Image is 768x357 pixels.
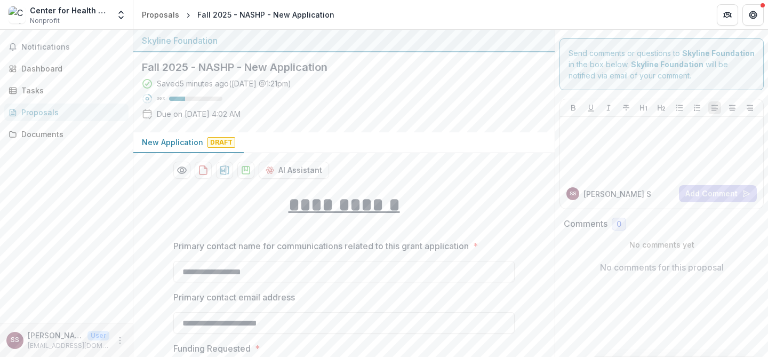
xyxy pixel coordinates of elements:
button: download-proposal [216,162,233,179]
button: download-proposal [237,162,254,179]
div: Saved 5 minutes ago ( [DATE] @ 1:21pm ) [157,78,291,89]
p: [EMAIL_ADDRESS][DOMAIN_NAME] [28,341,109,351]
p: Funding Requested [173,342,251,355]
strong: Skyline Foundation [682,49,755,58]
button: Align Left [708,101,721,114]
img: Center for Health Policy Development [9,6,26,23]
button: download-proposal [195,162,212,179]
button: Heading 1 [637,101,650,114]
div: Proposals [21,107,120,118]
p: No comments yet [564,239,759,250]
div: Center for Health Policy Development [30,5,109,16]
a: Documents [4,125,129,143]
a: Tasks [4,82,129,99]
strong: Skyline Foundation [631,60,703,69]
span: Draft [207,137,235,148]
button: More [114,334,126,347]
button: Preview 2360c3f0-5205-437d-867a-2702cbac1df8-0.pdf [173,162,190,179]
p: Primary contact email address [173,291,295,304]
button: Partners [717,4,738,26]
h2: Comments [564,219,607,229]
button: Bold [567,101,580,114]
p: 30 % [157,95,165,102]
a: Proposals [138,7,183,22]
div: Proposals [142,9,179,20]
div: Shehzeen Saied [11,337,19,344]
div: Tasks [21,85,120,96]
p: [PERSON_NAME] [28,330,83,341]
span: Notifications [21,43,124,52]
button: Align Center [726,101,739,114]
button: Italicize [602,101,615,114]
h2: Fall 2025 - NASHP - New Application [142,61,529,74]
button: Get Help [742,4,764,26]
div: Send comments or questions to in the box below. will be notified via email of your comment. [559,38,764,90]
div: Dashboard [21,63,120,74]
button: Strike [620,101,633,114]
span: 0 [617,220,621,229]
div: Shehzeen Saied [570,191,576,196]
p: New Application [142,137,203,148]
div: Fall 2025 - NASHP - New Application [197,9,334,20]
p: [PERSON_NAME] S [583,188,651,200]
span: Nonprofit [30,16,60,26]
div: Documents [21,129,120,140]
a: Proposals [4,104,129,121]
p: Primary contact name for communications related to this grant application [173,240,469,252]
button: Notifications [4,38,129,55]
p: User [87,331,109,340]
p: No comments for this proposal [600,261,724,274]
button: Underline [585,101,597,114]
button: Heading 2 [655,101,668,114]
nav: breadcrumb [138,7,339,22]
div: Skyline Foundation [142,34,546,47]
button: Ordered List [691,101,703,114]
button: Add Comment [679,185,757,202]
button: Bullet List [673,101,686,114]
button: Open entity switcher [114,4,129,26]
p: Due on [DATE] 4:02 AM [157,108,241,120]
button: AI Assistant [259,162,329,179]
a: Dashboard [4,60,129,77]
button: Align Right [743,101,756,114]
